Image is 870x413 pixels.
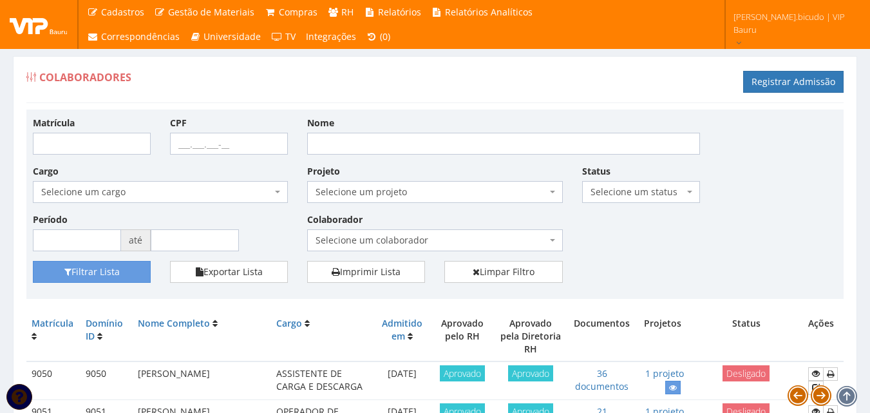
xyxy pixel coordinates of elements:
a: Correspondências [82,24,185,49]
span: Integrações [306,30,356,43]
a: TV [266,24,301,49]
label: Cargo [33,165,59,178]
span: Correspondências [101,30,180,43]
label: CPF [170,117,187,130]
span: Selecione um colaborador [316,234,546,247]
th: Aprovado pelo RH [430,312,494,361]
span: Colaboradores [39,70,131,84]
span: Desligado [723,365,770,381]
span: Cadastros [101,6,144,18]
td: 9050 [26,361,80,400]
span: Aprovado [508,365,553,381]
a: 36 documentos [575,367,629,392]
span: até [121,229,151,251]
button: Exportar Lista [170,261,288,283]
td: [DATE] [374,361,430,400]
label: Projeto [307,165,340,178]
span: Relatórios [378,6,421,18]
span: Selecione um cargo [41,186,272,198]
th: Documentos [567,312,636,361]
span: Aprovado [440,365,485,381]
td: [PERSON_NAME] [133,361,271,400]
a: (0) [361,24,396,49]
span: Selecione um colaborador [307,229,562,251]
label: Status [582,165,610,178]
label: Nome [307,117,334,130]
img: logo [10,15,68,34]
input: ___.___.___-__ [170,133,288,155]
span: Selecione um cargo [33,181,288,203]
a: Registrar Admissão [743,71,844,93]
span: Selecione um status [591,186,684,198]
a: Imprimir Lista [307,261,425,283]
a: 1 projeto [645,367,684,379]
a: Matrícula [32,317,73,329]
span: Gestão de Materiais [168,6,254,18]
a: Admitido em [382,317,422,342]
th: Projetos [636,312,689,361]
span: TV [285,30,296,43]
label: Colaborador [307,213,363,226]
th: Aprovado pela Diretoria RH [494,312,567,361]
td: 9050 [80,361,133,400]
span: Selecione um projeto [307,181,562,203]
span: [PERSON_NAME].bicudo | VIP Bauru [733,10,853,36]
th: Status [689,312,803,361]
span: Selecione um projeto [316,186,546,198]
span: Universidade [203,30,261,43]
a: Domínio ID [86,317,123,342]
span: (0) [380,30,390,43]
span: Selecione um status [582,181,700,203]
span: RH [341,6,354,18]
button: Filtrar Lista [33,261,151,283]
span: Compras [279,6,317,18]
a: Integrações [301,24,361,49]
span: Relatórios Analíticos [445,6,533,18]
label: Período [33,213,68,226]
label: Matrícula [33,117,75,130]
a: Nome Completo [138,317,210,329]
a: Universidade [185,24,267,49]
td: ASSISTENTE DE CARGA E DESCARGA [271,361,374,400]
th: Ações [803,312,844,361]
a: Limpar Filtro [444,261,562,283]
a: Cargo [276,317,302,329]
